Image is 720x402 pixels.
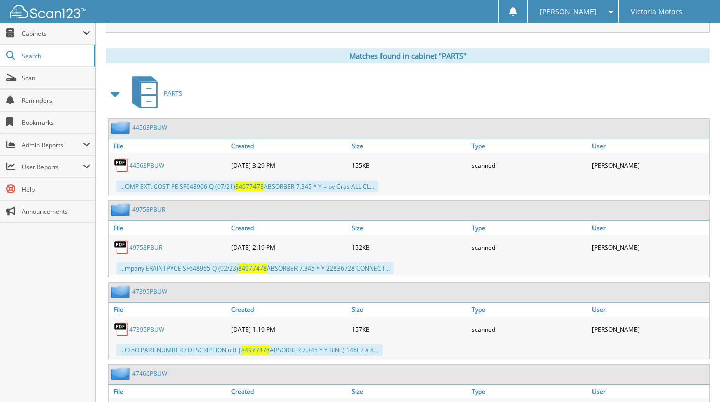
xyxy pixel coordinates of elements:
a: Size [349,139,469,153]
div: 157KB [349,319,469,339]
a: 47466PBUW [132,369,167,378]
div: [PERSON_NAME] [589,155,709,175]
a: User [589,221,709,235]
a: User [589,303,709,317]
img: PDF.png [114,322,129,337]
a: PARTS [126,73,182,113]
div: scanned [469,155,589,175]
a: 47395PBUW [129,325,164,334]
div: 152KB [349,237,469,257]
div: [PERSON_NAME] [589,319,709,339]
a: User [589,385,709,398]
span: 84977478 [238,264,267,273]
a: File [109,221,229,235]
span: User Reports [22,163,83,171]
div: [DATE] 2:19 PM [229,237,349,257]
a: Size [349,303,469,317]
a: Type [469,221,589,235]
span: [PERSON_NAME] [540,9,597,15]
span: 84977478 [241,346,270,354]
a: 44563PBUW [129,161,164,170]
span: Scan [22,74,90,82]
a: File [109,303,229,317]
a: 47395PBUW [132,287,167,296]
span: Reminders [22,96,90,105]
div: scanned [469,237,589,257]
div: ...mpany ERAINTPYCE SF648965 Q (02/23) ABSORBER 7.345 * Y 22836728 CONNECT... [116,262,394,274]
img: folder2.png [111,285,132,298]
div: [PERSON_NAME] [589,237,709,257]
a: 49758PBUR [132,205,165,214]
div: ...OMP EXT. COST PE SF648966 Q (07/21) ABSORBER 7.345 * Y = by Cras ALL CL... [116,181,378,192]
span: Announcements [22,207,90,216]
a: Created [229,303,349,317]
a: Created [229,385,349,398]
span: Victoria Motors [631,9,682,15]
iframe: Chat Widget [669,353,720,402]
img: PDF.png [114,240,129,255]
div: [DATE] 3:29 PM [229,155,349,175]
img: folder2.png [111,367,132,380]
a: 44563PBUW [132,123,167,132]
div: Matches found in cabinet "PARTS" [106,48,710,63]
a: Size [349,221,469,235]
img: folder2.png [111,121,132,134]
div: 155KB [349,155,469,175]
span: PARTS [164,89,182,98]
span: Search [22,52,89,60]
a: File [109,139,229,153]
a: Size [349,385,469,398]
img: folder2.png [111,203,132,216]
a: Type [469,385,589,398]
div: ...O oO PART NUMBER / DESCRIPTION u 0 | ABSORBER 7.345 * Y BIN i) 146E2 a 8... [116,344,383,356]
a: Type [469,139,589,153]
a: 49758PBUR [129,243,162,252]
span: 84977478 [235,182,264,191]
img: scan123-logo-white.svg [10,5,86,18]
span: Admin Reports [22,141,83,149]
span: Cabinets [22,29,83,38]
span: Help [22,185,90,194]
div: [DATE] 1:19 PM [229,319,349,339]
a: Type [469,303,589,317]
span: Bookmarks [22,118,90,127]
div: scanned [469,319,589,339]
a: Created [229,139,349,153]
a: Created [229,221,349,235]
a: User [589,139,709,153]
a: File [109,385,229,398]
img: PDF.png [114,158,129,173]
